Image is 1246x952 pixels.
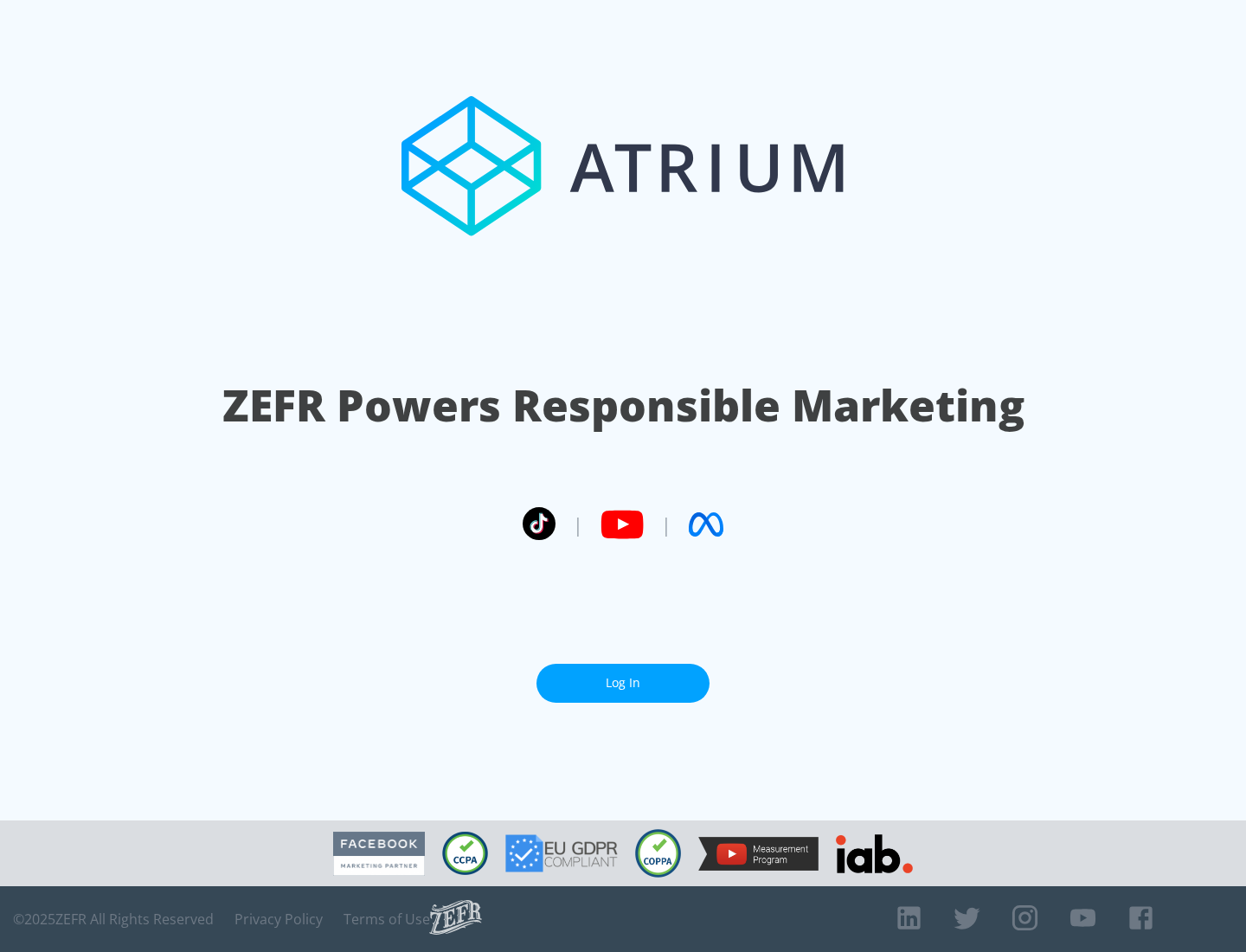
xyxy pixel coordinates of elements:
img: GDPR Compliant [505,834,618,872]
span: | [661,511,671,537]
img: Facebook Marketing Partner [333,832,425,876]
img: COPPA Compliant [635,829,681,878]
img: CCPA Compliant [442,832,488,875]
img: YouTube Measurement Program [698,837,819,871]
span: © 2025 ZEFR All Rights Reserved [13,910,214,928]
img: IAB [836,834,913,873]
a: Log In [536,664,710,703]
h1: ZEFR Powers Responsible Marketing [222,376,1024,435]
span: | [573,511,583,537]
a: Privacy Policy [234,910,323,928]
a: Terms of Use [344,910,430,928]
